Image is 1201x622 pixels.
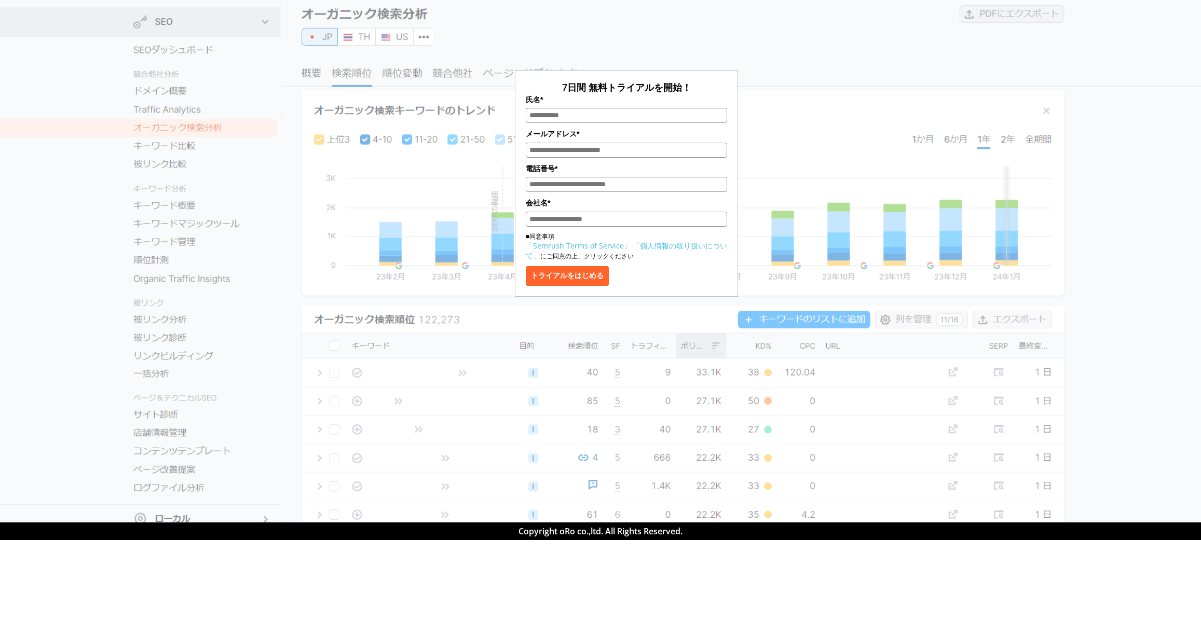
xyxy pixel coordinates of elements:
a: 「Semrush Terms of Service」 [526,241,631,251]
a: 「個人情報の取り扱いについて」 [526,241,727,260]
label: 電話番号* [526,163,727,174]
button: トライアルをはじめる [526,266,609,286]
span: Copyright oRo co.,ltd. All Rights Reserved. [518,526,683,537]
p: ■同意事項 にご同意の上、クリックください [526,232,727,261]
label: メールアドレス* [526,128,727,140]
span: 7日間 無料トライアルを開始！ [562,81,691,93]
